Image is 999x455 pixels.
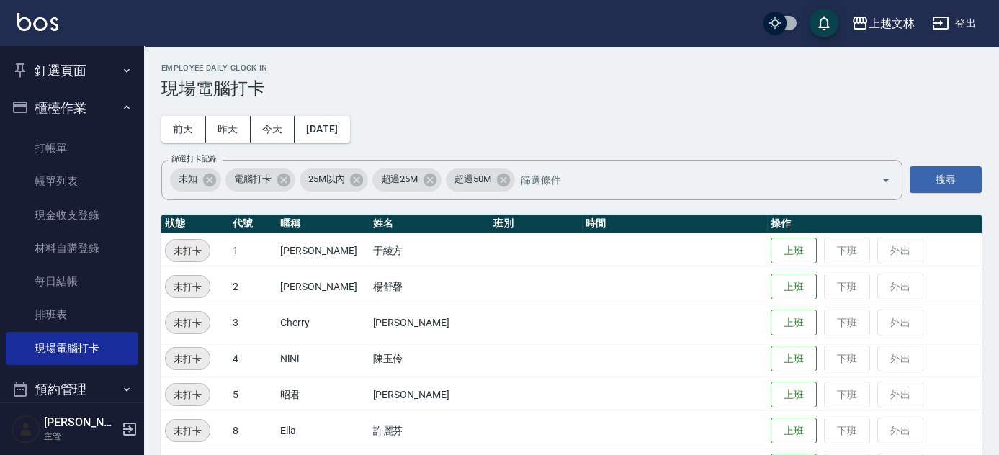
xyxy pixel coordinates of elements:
button: 釘選頁面 [6,52,138,89]
th: 時間 [582,215,767,233]
button: 前天 [161,116,206,143]
h5: [PERSON_NAME] [44,415,117,430]
a: 每日結帳 [6,265,138,298]
td: 8 [229,413,277,449]
a: 現金收支登錄 [6,199,138,232]
div: 上越文林 [869,14,915,32]
button: 昨天 [206,116,251,143]
td: 楊舒馨 [369,269,490,305]
button: 預約管理 [6,371,138,408]
button: 上班 [771,310,817,336]
td: Cherry [277,305,369,341]
img: Person [12,415,40,443]
td: 3 [229,305,277,341]
td: [PERSON_NAME] [369,305,490,341]
th: 姓名 [369,215,490,233]
button: 上班 [771,418,817,444]
td: 2 [229,269,277,305]
a: 材料自購登錄 [6,232,138,265]
a: 打帳單 [6,132,138,165]
span: 25M以內 [300,172,354,186]
h2: Employee Daily Clock In [161,63,982,73]
button: 搜尋 [910,166,982,193]
span: 未打卡 [166,243,210,258]
button: 今天 [251,116,295,143]
a: 帳單列表 [6,165,138,198]
label: 篩選打卡記錄 [171,153,217,164]
button: Open [874,168,897,192]
td: 1 [229,233,277,269]
button: 上班 [771,238,817,264]
span: 電腦打卡 [225,172,280,186]
button: 上班 [771,346,817,372]
th: 操作 [767,215,982,233]
button: 櫃檯作業 [6,89,138,127]
button: 上越文林 [846,9,920,38]
span: 未打卡 [166,423,210,438]
a: 現場電腦打卡 [6,332,138,365]
span: 未打卡 [166,279,210,294]
span: 超過50M [446,172,500,186]
td: [PERSON_NAME] [277,269,369,305]
th: 暱稱 [277,215,369,233]
button: 上班 [771,274,817,300]
div: 未知 [170,168,221,192]
th: 狀態 [161,215,229,233]
div: 超過50M [446,168,515,192]
a: 排班表 [6,298,138,331]
td: 許麗芬 [369,413,490,449]
td: Ella [277,413,369,449]
div: 超過25M [372,168,442,192]
p: 主管 [44,430,117,443]
td: NiNi [277,341,369,377]
td: 于綾方 [369,233,490,269]
span: 未打卡 [166,387,210,402]
th: 代號 [229,215,277,233]
td: 4 [229,341,277,377]
input: 篩選條件 [517,167,856,192]
img: Logo [17,13,58,31]
span: 未打卡 [166,315,210,330]
div: 25M以內 [300,168,369,192]
h3: 現場電腦打卡 [161,78,982,99]
td: 5 [229,377,277,413]
td: 昭君 [277,377,369,413]
th: 班別 [490,215,582,233]
td: [PERSON_NAME] [369,377,490,413]
td: 陳玉伶 [369,341,490,377]
button: [DATE] [295,116,349,143]
span: 超過25M [372,172,426,186]
div: 電腦打卡 [225,168,295,192]
span: 未打卡 [166,351,210,366]
button: save [810,9,838,37]
td: [PERSON_NAME] [277,233,369,269]
span: 未知 [170,172,206,186]
button: 上班 [771,382,817,408]
button: 登出 [926,10,982,37]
